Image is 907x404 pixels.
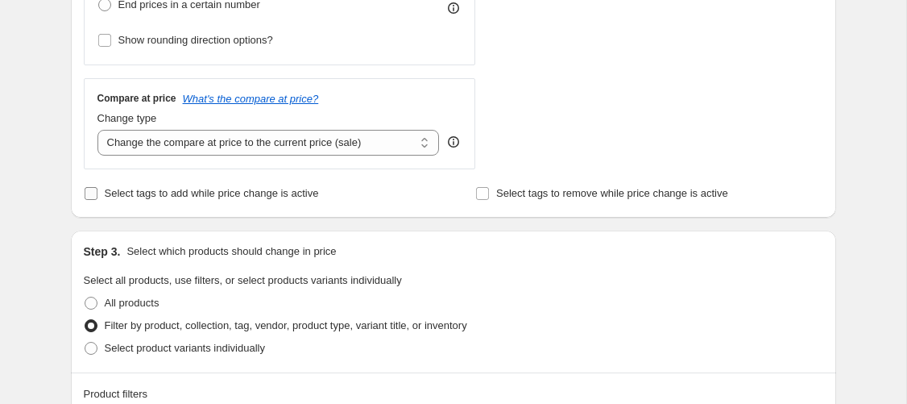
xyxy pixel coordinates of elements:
[183,93,319,105] button: What's the compare at price?
[118,34,273,46] span: Show rounding direction options?
[105,297,159,309] span: All products
[84,274,402,286] span: Select all products, use filters, or select products variants individually
[97,92,176,105] h3: Compare at price
[84,386,823,402] div: Product filters
[105,187,319,199] span: Select tags to add while price change is active
[105,319,467,331] span: Filter by product, collection, tag, vendor, product type, variant title, or inventory
[496,187,728,199] span: Select tags to remove while price change is active
[126,244,336,260] p: Select which products should change in price
[445,134,462,150] div: help
[97,112,157,124] span: Change type
[105,342,265,354] span: Select product variants individually
[84,244,121,260] h2: Step 3.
